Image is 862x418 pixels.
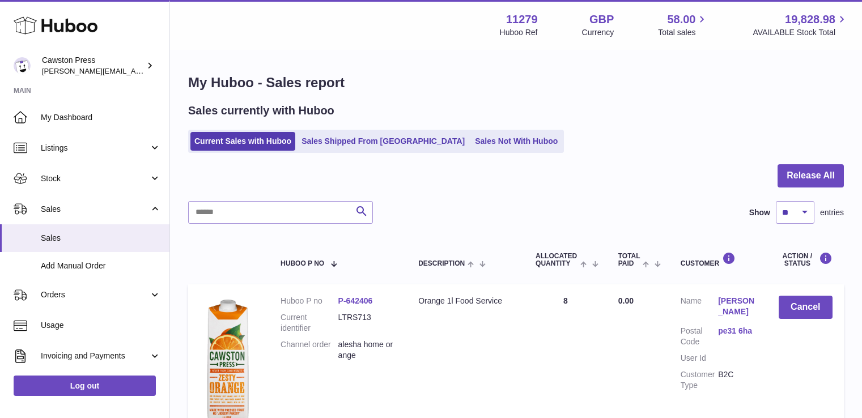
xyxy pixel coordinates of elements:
strong: 11279 [506,12,538,27]
a: 19,828.98 AVAILABLE Stock Total [753,12,848,38]
span: Listings [41,143,149,153]
div: Action / Status [779,252,833,267]
span: Total paid [618,253,640,267]
span: AVAILABLE Stock Total [753,27,848,38]
span: Add Manual Order [41,261,161,271]
dt: Name [681,296,718,320]
dt: Huboo P no [281,296,338,306]
label: Show [749,207,770,218]
span: Sales [41,204,149,215]
a: [PERSON_NAME] [718,296,755,317]
div: Customer [681,252,756,267]
span: Total sales [658,27,708,38]
span: Sales [41,233,161,244]
span: Description [418,260,465,267]
span: Invoicing and Payments [41,351,149,361]
span: 0.00 [618,296,634,305]
div: Currency [582,27,614,38]
span: Usage [41,320,161,331]
div: Huboo Ref [500,27,538,38]
img: thomas.carson@cawstonpress.com [14,57,31,74]
button: Release All [778,164,844,187]
a: Sales Shipped From [GEOGRAPHIC_DATA] [298,132,469,151]
dd: LTRS713 [338,312,396,334]
span: 19,828.98 [785,12,835,27]
span: 58.00 [667,12,695,27]
dt: Current identifier [281,312,338,334]
strong: GBP [589,12,614,27]
a: Sales Not With Huboo [471,132,562,151]
dt: Customer Type [681,369,718,391]
dt: Postal Code [681,326,718,347]
a: Current Sales with Huboo [190,132,295,151]
button: Cancel [779,296,833,319]
span: Huboo P no [281,260,324,267]
dt: Channel order [281,339,338,361]
span: Stock [41,173,149,184]
a: pe31 6ha [718,326,755,336]
span: ALLOCATED Quantity [536,253,578,267]
span: entries [820,207,844,218]
a: 58.00 Total sales [658,12,708,38]
dd: B2C [718,369,755,391]
dt: User Id [681,353,718,364]
div: Orange 1l Food Service [418,296,513,306]
h2: Sales currently with Huboo [188,103,334,118]
div: Cawston Press [42,55,144,76]
a: Log out [14,376,156,396]
dd: alesha home orange [338,339,396,361]
span: Orders [41,289,149,300]
span: [PERSON_NAME][EMAIL_ADDRESS][PERSON_NAME][DOMAIN_NAME] [42,66,288,75]
h1: My Huboo - Sales report [188,74,844,92]
span: My Dashboard [41,112,161,123]
a: P-642406 [338,296,373,305]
